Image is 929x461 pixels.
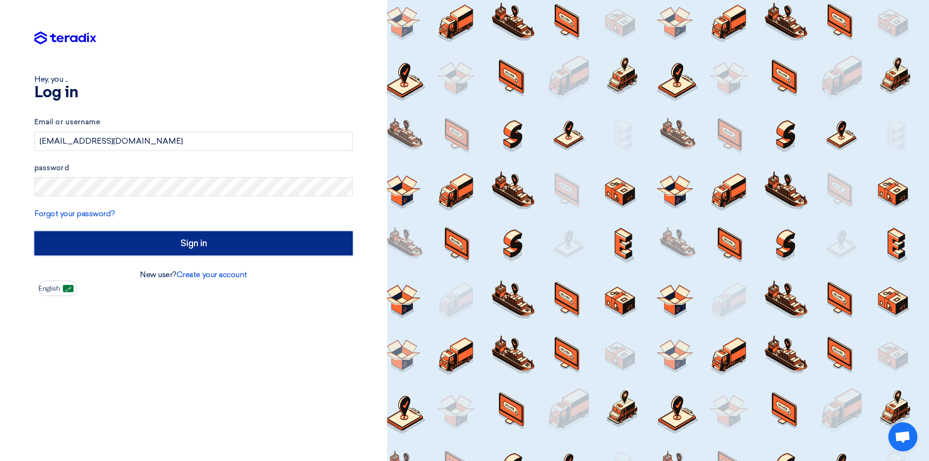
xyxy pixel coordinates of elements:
font: Hey, you ... [34,74,68,84]
input: Enter your business email or username [34,132,353,151]
font: New user? [140,270,177,279]
font: Email or username [34,118,100,126]
button: English [38,281,77,296]
a: Forgot your password? [34,209,115,218]
font: Log in [34,85,78,101]
img: Teradix logo [34,31,96,45]
font: English [39,284,60,293]
input: Sign in [34,231,353,255]
img: ar-AR.png [63,285,74,292]
font: password [34,164,69,172]
div: Open chat [888,422,917,451]
a: Create your account [177,270,247,279]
